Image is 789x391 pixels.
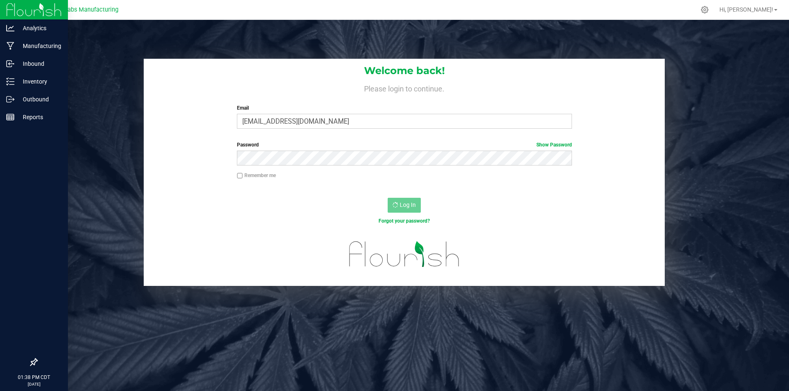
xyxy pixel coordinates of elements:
[388,198,421,213] button: Log In
[14,112,64,122] p: Reports
[237,172,276,179] label: Remember me
[719,6,773,13] span: Hi, [PERSON_NAME]!
[4,374,64,381] p: 01:38 PM CDT
[6,77,14,86] inline-svg: Inventory
[14,77,64,86] p: Inventory
[6,24,14,32] inline-svg: Analytics
[6,113,14,121] inline-svg: Reports
[339,233,469,275] img: flourish_logo.svg
[237,173,243,179] input: Remember me
[6,60,14,68] inline-svg: Inbound
[14,41,64,51] p: Manufacturing
[51,6,118,13] span: Teal Labs Manufacturing
[14,94,64,104] p: Outbound
[400,201,416,208] span: Log In
[6,42,14,50] inline-svg: Manufacturing
[14,23,64,33] p: Analytics
[144,83,665,93] h4: Please login to continue.
[237,142,259,148] span: Password
[4,381,64,387] p: [DATE]
[144,65,665,76] h1: Welcome back!
[700,6,710,14] div: Manage settings
[237,104,572,112] label: Email
[379,218,430,224] a: Forgot your password?
[6,95,14,103] inline-svg: Outbound
[536,142,572,148] a: Show Password
[14,59,64,69] p: Inbound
